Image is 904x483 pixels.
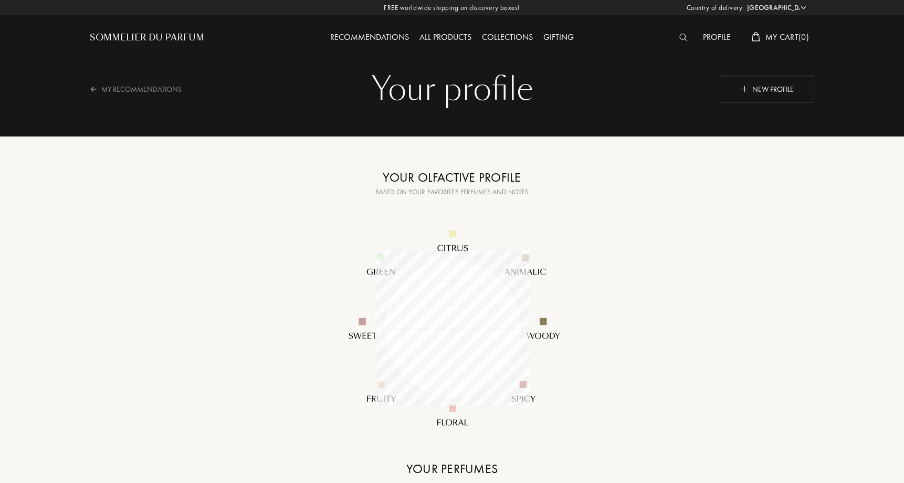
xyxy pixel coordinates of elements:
[326,202,578,454] img: radar_desktop_en.svg
[687,3,744,13] span: Country of delivery:
[90,85,97,92] img: arrow_big_left.png
[752,32,760,41] img: cart_white.svg
[98,68,806,110] div: Your profile
[321,459,583,478] div: Your perfumes
[90,31,204,44] a: Sommelier du Parfum
[720,76,814,102] div: New profile
[90,76,195,102] div: My Recommendations
[321,187,583,197] div: Based on your favorites perfumes and notes
[741,85,748,92] img: plus_icn_w.png
[414,31,477,45] div: All products
[325,31,414,45] div: Recommendations
[321,168,583,187] div: Your olfactive profile
[765,31,809,43] span: My Cart ( 0 )
[325,31,414,43] a: Recommendations
[538,31,579,43] a: Gifting
[477,31,538,43] a: Collections
[679,34,687,41] img: search_icn_white.svg
[477,31,538,45] div: Collections
[538,31,579,45] div: Gifting
[698,31,736,45] div: Profile
[698,31,736,43] a: Profile
[414,31,477,43] a: All products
